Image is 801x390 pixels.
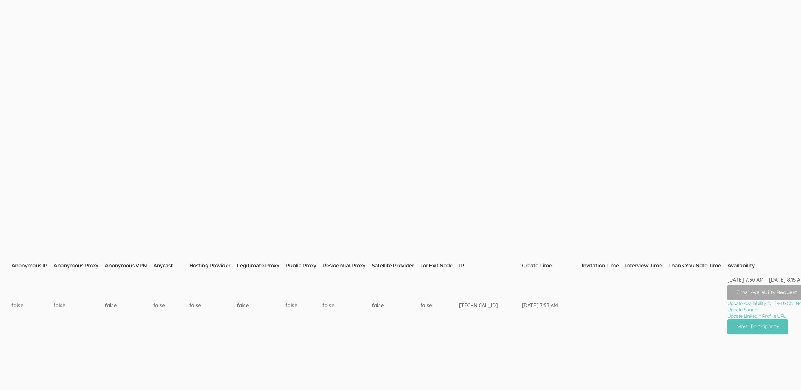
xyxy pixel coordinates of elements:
[237,262,285,271] th: Legitimate Proxy
[459,271,522,339] td: [TECHNICAL_ID]
[105,271,153,339] td: false
[105,262,153,271] th: Anonymous VPN
[153,262,189,271] th: Anycast
[54,262,105,271] th: Anonymous Proxy
[54,271,105,339] td: false
[189,271,237,339] td: false
[11,271,54,339] td: false
[769,359,801,390] iframe: Chat Widget
[11,262,54,271] th: Anonymous IP
[420,262,459,271] th: Tor Exit Node
[522,262,582,271] th: Create Time
[372,262,420,271] th: Satellite Provider
[727,319,788,334] button: Move Participant
[420,271,459,339] td: false
[582,262,625,271] th: Invitation Time
[459,262,522,271] th: IP
[522,302,558,309] div: [DATE] 7:53 AM
[189,262,237,271] th: Hosting Provider
[285,271,322,339] td: false
[372,271,420,339] td: false
[285,262,322,271] th: Public Proxy
[153,271,189,339] td: false
[668,262,727,271] th: Thank You Note Time
[322,271,372,339] td: false
[625,262,668,271] th: Interview Time
[322,262,372,271] th: Residential Proxy
[237,271,285,339] td: false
